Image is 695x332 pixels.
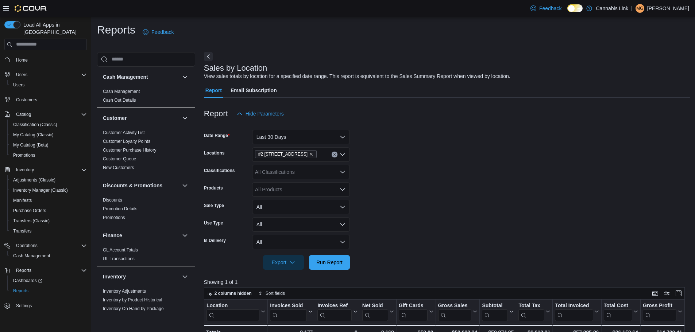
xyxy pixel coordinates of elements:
button: Promotions [7,150,90,160]
span: #2 1149 Western Rd. [255,150,317,158]
button: Remove #2 1149 Western Rd. from selection in this group [309,152,313,156]
span: GL Account Totals [103,247,138,253]
h3: Inventory [103,273,126,280]
div: Net Sold [362,302,388,309]
span: Hide Parameters [246,110,284,117]
div: Total Cost [603,302,632,309]
a: Settings [13,301,35,310]
span: Inventory Manager (Classic) [10,186,87,195]
span: My Catalog (Classic) [13,132,54,138]
span: Settings [16,303,32,309]
button: Clear input [332,152,337,157]
button: Home [1,55,90,65]
button: Run Report [309,255,350,270]
span: New Customers [103,165,134,171]
h3: Customer [103,114,127,122]
div: Invoices Sold [270,302,307,309]
a: Inventory by Product Historical [103,297,162,302]
h3: Finance [103,232,122,239]
button: All [252,217,350,232]
a: Customer Purchase History [103,148,157,153]
span: Operations [16,243,38,249]
p: Cannabis Link [596,4,628,13]
h3: Report [204,109,228,118]
span: Classification (Classic) [13,122,57,128]
button: Invoices Ref [317,302,357,321]
div: Invoices Sold [270,302,307,321]
a: Classification (Classic) [10,120,60,129]
span: Adjustments (Classic) [13,177,55,183]
button: Last 30 Days [252,130,350,144]
span: Customer Loyalty Points [103,138,150,144]
button: Transfers (Classic) [7,216,90,226]
button: Inventory Manager (Classic) [7,185,90,195]
a: GL Account Totals [103,247,138,253]
span: Discounts [103,197,122,203]
span: Dashboards [13,278,42,284]
h1: Reports [97,23,135,37]
div: Gift Card Sales [399,302,428,321]
span: Promotions [103,215,125,220]
a: Cash Management [10,251,53,260]
div: Gross Profit [643,302,676,321]
button: Invoices Sold [270,302,313,321]
button: Enter fullscreen [674,289,683,298]
button: Users [1,70,90,80]
label: Products [204,185,223,191]
a: Customers [13,95,40,104]
span: Classification (Classic) [10,120,87,129]
button: Discounts & Promotions [181,181,189,190]
span: Cash Management [10,251,87,260]
span: Transfers (Classic) [13,218,50,224]
span: Manifests [10,196,87,205]
button: Total Tax [518,302,550,321]
button: Finance [181,231,189,240]
a: Inventory On Hand by Package [103,306,164,311]
span: Purchase Orders [13,208,46,214]
button: Customer [103,114,179,122]
span: Reports [10,286,87,295]
span: Customer Queue [103,156,136,162]
span: Dashboards [10,276,87,285]
a: New Customers [103,165,134,170]
a: Feedback [140,25,177,39]
div: Gross Sales [438,302,471,309]
button: Keyboard shortcuts [651,289,660,298]
button: Open list of options [340,169,345,175]
span: Export [267,255,300,270]
span: Inventory Adjustments [103,288,146,294]
h3: Discounts & Promotions [103,182,162,189]
button: Manifests [7,195,90,206]
a: Dashboards [7,276,90,286]
button: Classification (Classic) [7,120,90,130]
span: Operations [13,241,87,250]
button: Cash Management [7,251,90,261]
a: My Catalog (Classic) [10,130,57,139]
button: Sort fields [255,289,288,298]
a: Dashboards [10,276,45,285]
label: Date Range [204,133,230,138]
a: GL Transactions [103,256,135,261]
button: Operations [13,241,40,250]
span: Purchase Orders [10,206,87,215]
span: Transfers [13,228,31,234]
button: Catalog [13,110,34,119]
span: Catalog [16,112,31,117]
button: Finance [103,232,179,239]
div: Invoices Ref [317,302,351,321]
span: Catalog [13,110,87,119]
button: Adjustments (Classic) [7,175,90,185]
span: Load All Apps in [GEOGRAPHIC_DATA] [20,21,87,36]
img: Cova [15,5,47,12]
div: Gift Cards [399,302,428,309]
label: Sale Type [204,203,224,208]
span: Users [13,82,24,88]
button: Reports [7,286,90,296]
button: Users [7,80,90,90]
a: Purchase Orders [10,206,49,215]
span: Run Report [316,259,343,266]
a: Cash Management [103,89,140,94]
a: Transfers (Classic) [10,216,53,225]
span: Reports [13,288,28,294]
